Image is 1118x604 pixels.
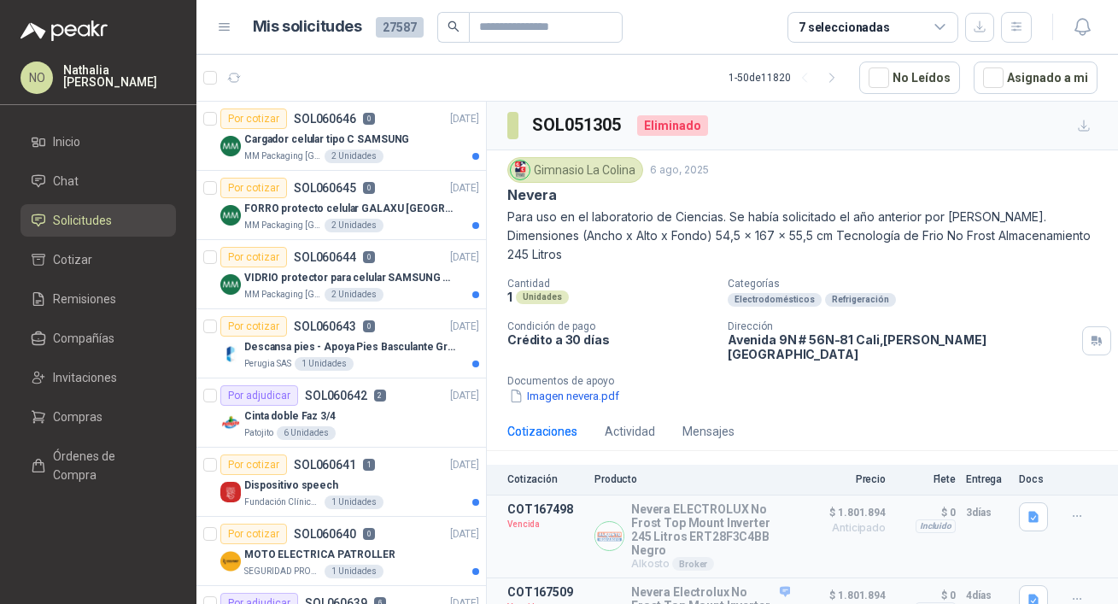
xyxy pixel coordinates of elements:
[450,249,479,266] p: [DATE]
[20,440,176,491] a: Órdenes de Compra
[672,557,714,571] div: Broker
[196,240,486,309] a: Por cotizarSOL0606440[DATE] Company LogoVIDRIO protector para celular SAMSUNG GALAXI A16 5GMM Pac...
[20,401,176,433] a: Compras
[516,290,569,304] div: Unidades
[728,293,822,307] div: Electrodomésticos
[800,473,886,485] p: Precio
[325,150,383,163] div: 2 Unidades
[507,278,714,290] p: Cantidad
[244,219,321,232] p: MM Packaging [GEOGRAPHIC_DATA]
[966,473,1009,485] p: Entrega
[20,21,108,41] img: Logo peakr
[244,408,336,425] p: Cinta doble Faz 3/4
[363,251,375,263] p: 0
[896,502,956,523] p: $ 0
[220,136,241,156] img: Company Logo
[1019,473,1053,485] p: Docs
[325,288,383,302] div: 2 Unidades
[507,516,584,533] p: Vencida
[53,211,112,230] span: Solicitudes
[325,496,383,509] div: 1 Unidades
[196,309,486,378] a: Por cotizarSOL0606430[DATE] Company LogoDescansa pies - Apoya Pies Basculante Graduable Ergonómic...
[220,316,287,337] div: Por cotizar
[507,157,643,183] div: Gimnasio La Colina
[20,204,176,237] a: Solicitudes
[450,457,479,473] p: [DATE]
[507,387,621,405] button: Imagen nevera.pdf
[800,523,886,533] span: Anticipado
[594,473,790,485] p: Producto
[507,375,1111,387] p: Documentos de apoyo
[896,473,956,485] p: Flete
[220,247,287,267] div: Por cotizar
[220,343,241,364] img: Company Logo
[450,526,479,542] p: [DATE]
[53,290,116,308] span: Remisiones
[244,150,321,163] p: MM Packaging [GEOGRAPHIC_DATA]
[220,551,241,572] img: Company Logo
[20,243,176,276] a: Cotizar
[53,368,117,387] span: Invitaciones
[53,132,80,151] span: Inicio
[295,357,354,371] div: 1 Unidades
[244,201,457,217] p: FORRO protecto celular GALAXU [GEOGRAPHIC_DATA] A16 5G
[448,21,459,32] span: search
[53,250,92,269] span: Cotizar
[20,283,176,315] a: Remisiones
[595,522,623,550] img: Company Logo
[220,108,287,129] div: Por cotizar
[631,557,790,571] p: Alkosto
[507,422,577,441] div: Cotizaciones
[532,112,623,138] h3: SOL051305
[53,329,114,348] span: Compañías
[859,62,960,94] button: No Leídos
[220,482,241,502] img: Company Logo
[196,378,486,448] a: Por adjudicarSOL0606422[DATE] Company LogoCinta doble Faz 3/4Patojito6 Unidades
[729,64,846,91] div: 1 - 50 de 11820
[450,388,479,404] p: [DATE]
[325,565,383,578] div: 1 Unidades
[244,132,409,148] p: Cargador celular tipo C SAMSUNG
[220,413,241,433] img: Company Logo
[220,205,241,226] img: Company Logo
[244,478,338,494] p: Dispositivo speech
[450,180,479,196] p: [DATE]
[507,332,714,347] p: Crédito a 30 días
[294,182,356,194] p: SOL060645
[244,565,321,578] p: SEGURIDAD PROVISER LTDA
[53,447,160,484] span: Órdenes de Compra
[196,102,486,171] a: Por cotizarSOL0606460[DATE] Company LogoCargador celular tipo C SAMSUNGMM Packaging [GEOGRAPHIC_D...
[244,426,273,440] p: Patojito
[605,422,655,441] div: Actividad
[53,172,79,191] span: Chat
[363,528,375,540] p: 0
[511,161,530,179] img: Company Logo
[20,322,176,355] a: Compañías
[244,339,457,355] p: Descansa pies - Apoya Pies Basculante Graduable Ergonómico
[196,171,486,240] a: Por cotizarSOL0606450[DATE] Company LogoFORRO protecto celular GALAXU [GEOGRAPHIC_DATA] A16 5GMM ...
[20,165,176,197] a: Chat
[294,251,356,263] p: SOL060644
[363,320,375,332] p: 0
[507,290,512,304] p: 1
[325,219,383,232] div: 2 Unidades
[450,319,479,335] p: [DATE]
[728,278,1111,290] p: Categorías
[244,496,321,509] p: Fundación Clínica Shaio
[916,519,956,533] div: Incluido
[53,408,102,426] span: Compras
[20,62,53,94] div: NO
[825,293,896,307] div: Refrigeración
[294,459,356,471] p: SOL060641
[507,473,584,485] p: Cotización
[220,454,287,475] div: Por cotizar
[507,502,584,516] p: COT167498
[507,186,557,204] p: Nevera
[507,585,584,599] p: COT167509
[20,361,176,394] a: Invitaciones
[220,524,287,544] div: Por cotizar
[220,178,287,198] div: Por cotizar
[974,62,1098,94] button: Asignado a mi
[800,502,886,523] span: $ 1.801.894
[253,15,362,39] h1: Mis solicitudes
